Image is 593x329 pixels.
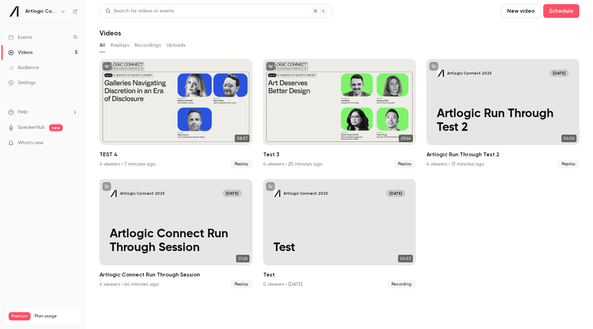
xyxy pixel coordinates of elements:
[120,191,165,196] p: Artlogic Connect 2025
[18,139,44,147] span: What's new
[18,124,45,131] a: SpeakerHub
[266,62,275,71] button: unpublished
[100,59,579,288] ul: Videos
[100,29,121,37] h1: Videos
[135,40,161,51] button: Recordings
[166,40,186,51] button: Uploads
[263,150,416,159] h2: Test 3
[263,179,416,288] li: Test
[222,190,242,197] span: [DATE]
[235,135,249,142] span: 08:57
[8,79,36,86] div: Settings
[283,191,328,196] p: Artlogic Connect 2025
[49,124,63,131] span: new
[263,271,416,279] h2: Test
[501,4,540,18] button: New video
[263,179,416,288] a: TestArtlogic Connect 2025[DATE]Test04:53Test0 viewers • [DATE]Recording
[427,161,484,168] div: 4 viewers • 31 minutes ago
[100,179,252,288] li: Artlogic Connect Run Through Session
[561,135,577,142] span: 04:06
[105,8,174,15] div: Search for videos or events
[100,40,105,51] button: All
[8,34,32,41] div: Events
[427,59,579,168] li: Artlogic Run Through Test 2
[447,71,492,76] p: Artlogic Connect 2025
[231,280,252,288] span: Replay
[231,160,252,168] span: Replay
[100,281,159,288] div: 4 viewers • 44 minutes ago
[274,241,406,255] p: Test
[558,160,579,168] span: Replay
[427,150,579,159] h2: Artlogic Run Through Test 2
[266,182,275,191] button: unpublished
[100,150,252,159] h2: TEST 4
[9,6,20,17] img: Artlogic Connect 2025
[263,161,322,168] div: 4 viewers • 20 minutes ago
[9,312,31,320] span: Premium
[8,64,39,71] div: Audience
[8,109,78,116] li: help-dropdown-opener
[386,190,405,197] span: [DATE]
[550,69,569,77] span: [DATE]
[394,160,416,168] span: Replay
[110,190,117,197] img: Artlogic Connect Run Through Session
[102,182,111,191] button: unpublished
[8,49,33,56] div: Videos
[236,255,249,262] span: 01:26
[543,4,579,18] button: Schedule
[100,59,252,168] a: 08:57TEST 44 viewers • 7 minutes agoReplay
[274,190,281,197] img: Test
[25,8,58,15] h6: Artlogic Connect 2025
[437,69,444,77] img: Artlogic Run Through Test 2
[100,4,579,325] section: Videos
[399,135,413,142] span: 01:44
[35,314,77,319] span: Plan usage
[429,62,438,71] button: unpublished
[398,255,413,262] span: 04:53
[100,179,252,288] a: Artlogic Connect Run Through SessionArtlogic Connect 2025[DATE]Artlogic Connect Run Through Sessi...
[100,59,252,168] li: TEST 4
[102,62,111,71] button: unpublished
[110,227,242,255] p: Artlogic Connect Run Through Session
[111,40,129,51] button: Replays
[387,280,416,288] span: Recording
[100,161,155,168] div: 4 viewers • 7 minutes ago
[437,107,569,135] p: Artlogic Run Through Test 2
[18,109,28,116] span: Help
[263,281,302,288] div: 0 viewers • [DATE]
[100,271,252,279] h2: Artlogic Connect Run Through Session
[263,59,416,168] li: Test 3
[427,59,579,168] a: Artlogic Run Through Test 2Artlogic Connect 2025[DATE]Artlogic Run Through Test 204:06Artlogic Ru...
[263,59,416,168] a: 01:44Test 34 viewers • 20 minutes agoReplay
